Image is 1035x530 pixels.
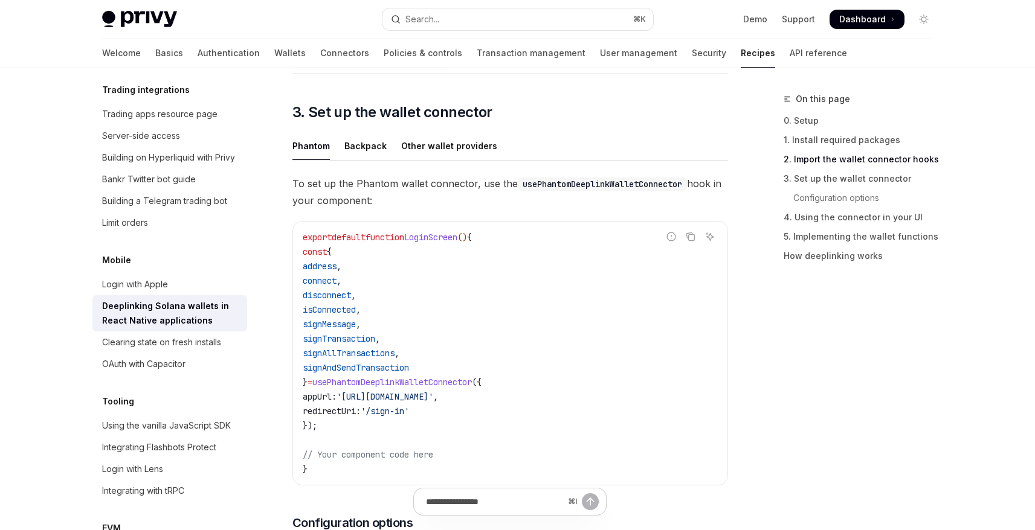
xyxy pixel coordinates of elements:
a: Integrating Flashbots Protect [92,436,247,458]
a: Building a Telegram trading bot [92,190,247,212]
div: Clearing state on fresh installs [102,335,221,350]
span: signAllTransactions [303,348,395,359]
code: usePhantomDeeplinkWalletConnector [518,177,687,191]
span: , [337,275,341,286]
a: Deeplinking Solana wallets in React Native applications [92,295,247,331]
a: Welcome [102,39,141,68]
a: Connectors [320,39,369,68]
span: 3. Set up the wallet connector [292,103,492,122]
span: , [356,304,361,315]
h5: Trading integrations [102,83,190,97]
span: // Your component code here [303,449,433,460]
span: signMessage [303,319,356,330]
a: How deeplinking works [784,246,943,266]
span: default [332,232,366,243]
div: Integrating with tRPC [102,484,184,498]
a: Configuration options [784,188,943,208]
button: Toggle dark mode [914,10,933,29]
span: usePhantomDeeplinkWalletConnector [312,377,472,388]
span: Dashboard [839,13,886,25]
span: On this page [796,92,850,106]
div: Login with Apple [102,277,168,292]
a: Using the vanilla JavaScript SDK [92,415,247,436]
span: } [303,464,308,474]
span: signAndSendTransaction [303,362,409,373]
h5: Tooling [102,394,134,409]
a: Limit orders [92,212,247,234]
a: Support [782,13,815,25]
button: Copy the contents from the code block [683,229,698,244]
a: Login with Lens [92,458,247,480]
div: Bankr Twitter bot guide [102,172,196,187]
span: , [337,261,341,272]
div: Integrating Flashbots Protect [102,440,216,455]
input: Ask a question... [426,488,563,515]
a: 1. Install required packages [784,130,943,150]
span: { [327,246,332,257]
a: Security [692,39,726,68]
span: ({ [472,377,482,388]
span: , [395,348,399,359]
div: Search... [405,12,439,27]
div: Other wallet providers [401,132,497,160]
div: OAuth with Capacitor [102,357,185,371]
a: Integrating with tRPC [92,480,247,502]
a: User management [600,39,677,68]
a: Bankr Twitter bot guide [92,168,247,190]
span: connect [303,275,337,286]
div: Server-side access [102,129,180,143]
div: Building on Hyperliquid with Privy [102,150,235,165]
span: redirectUri: [303,406,361,417]
span: export [303,232,332,243]
span: appUrl: [303,391,337,402]
a: 0. Setup [784,111,943,130]
h5: Mobile [102,253,131,267]
button: Ask AI [702,229,718,244]
a: Dashboard [830,10,904,29]
div: Using the vanilla JavaScript SDK [102,418,231,433]
span: = [308,377,312,388]
span: { [467,232,472,243]
button: Report incorrect code [663,229,679,244]
a: Login with Apple [92,273,247,295]
a: Building on Hyperliquid with Privy [92,147,247,168]
img: light logo [102,11,177,28]
a: Wallets [274,39,306,68]
a: 2. Import the wallet connector hooks [784,150,943,169]
a: Clearing state on fresh installs [92,331,247,353]
a: 4. Using the connector in your UI [784,208,943,227]
span: '/sign-in' [361,406,409,417]
a: Demo [743,13,767,25]
a: 3. Set up the wallet connector [784,169,943,188]
a: Basics [155,39,183,68]
button: Open search [382,8,653,30]
a: Server-side access [92,125,247,147]
span: ⌘ K [633,14,646,24]
span: , [351,290,356,301]
a: Transaction management [477,39,585,68]
span: const [303,246,327,257]
span: '[URL][DOMAIN_NAME]' [337,391,433,402]
span: }); [303,420,317,431]
div: Login with Lens [102,462,163,476]
a: Trading apps resource page [92,103,247,125]
span: } [303,377,308,388]
span: , [356,319,361,330]
div: Phantom [292,132,330,160]
div: Backpack [344,132,387,160]
div: Deeplinking Solana wallets in React Native applications [102,299,240,328]
span: LoginScreen [404,232,457,243]
a: 5. Implementing the wallet functions [784,227,943,246]
a: Authentication [198,39,260,68]
a: Policies & controls [384,39,462,68]
a: Recipes [741,39,775,68]
span: , [433,391,438,402]
div: Limit orders [102,216,148,230]
span: signTransaction [303,333,375,344]
span: , [375,333,380,344]
span: To set up the Phantom wallet connector, use the hook in your component: [292,175,728,209]
span: () [457,232,467,243]
button: Send message [582,493,599,510]
a: API reference [790,39,847,68]
div: Building a Telegram trading bot [102,194,227,208]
